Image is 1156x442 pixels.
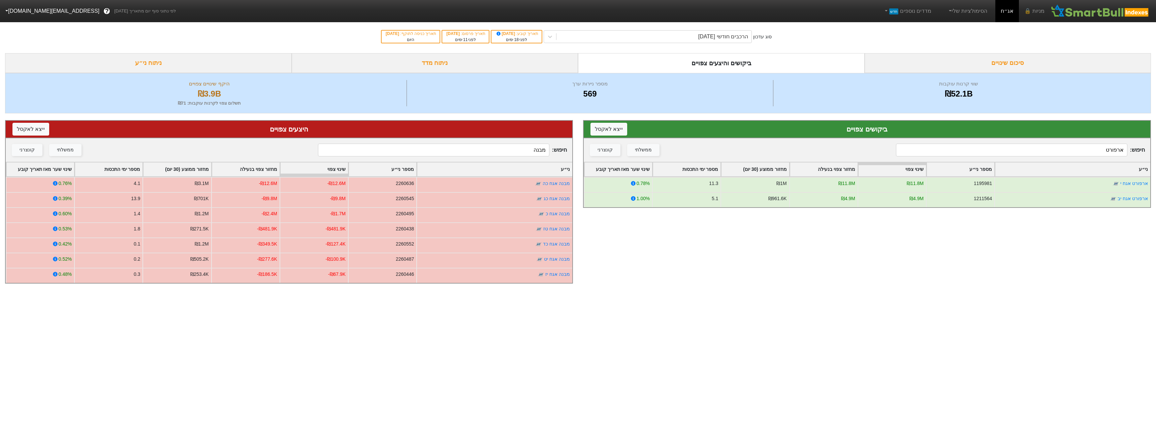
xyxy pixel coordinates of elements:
button: ממשלתי [49,144,82,156]
div: Toggle SortBy [75,162,142,176]
div: Toggle SortBy [212,162,280,176]
input: 96 רשומות... [896,144,1127,156]
div: סוג עדכון [753,33,772,40]
div: הרכבים חודשי [DATE] [698,33,748,41]
div: 1.4 [134,210,140,217]
div: ממשלתי [57,146,74,154]
div: -₪186.5K [257,271,277,278]
div: 0.42% [59,241,72,248]
div: 0.3 [134,271,140,278]
span: חדש [889,8,898,14]
span: היום [407,37,414,42]
div: 0.76% [59,180,72,187]
div: -₪12.6M [327,180,346,187]
div: 2260495 [396,210,414,217]
span: 18 [514,37,518,42]
div: ₪1M [776,180,786,187]
div: 4.1 [134,180,140,187]
div: Toggle SortBy [417,162,572,176]
div: Toggle SortBy [143,162,211,176]
div: 2260446 [396,271,414,278]
span: חיפוש : [318,144,567,156]
span: [DATE] [495,31,516,36]
div: 2260487 [396,256,414,263]
div: 0.60% [59,210,72,217]
a: מבנה אגח כד [543,241,570,247]
div: Toggle SortBy [721,162,789,176]
div: ₪271.5K [190,225,209,232]
div: ₪3.1M [195,180,209,187]
button: ייצא לאקסל [590,123,627,136]
div: -₪100.9K [325,256,346,263]
button: קונצרני [12,144,42,156]
div: 0.48% [59,271,72,278]
button: ייצא לאקסל [12,123,49,136]
div: ניתוח ני״ע [5,53,292,73]
div: 13.9 [131,195,140,202]
img: tase link [1113,180,1119,187]
div: ₪253.4K [190,271,209,278]
div: -₪67.9K [328,271,346,278]
div: Toggle SortBy [790,162,858,176]
img: tase link [536,226,542,232]
div: Toggle SortBy [6,162,74,176]
a: ארפורט אגח י [1120,181,1148,186]
a: מדדים נוספיםחדש [880,4,934,18]
div: קונצרני [20,146,35,154]
a: מבנה אגח טז [543,226,570,231]
div: 0.1 [134,241,140,248]
div: -₪2.4M [261,210,277,217]
div: ₪1.2M [195,241,209,248]
div: Toggle SortBy [927,162,994,176]
a: מבנה אגח כ [546,211,570,216]
span: [DATE] [386,31,400,36]
div: 2260545 [396,195,414,202]
div: -₪9.8M [261,195,277,202]
div: ביקושים והיצעים צפויים [578,53,865,73]
div: ₪4.9M [909,195,924,202]
button: קונצרני [590,144,620,156]
div: ממשלתי [635,146,652,154]
div: Toggle SortBy [653,162,720,176]
div: 1211564 [974,195,992,202]
div: 0.53% [59,225,72,232]
div: -₪1.7M [330,210,346,217]
img: tase link [538,271,544,278]
div: 11.3 [709,180,718,187]
span: לפי נתוני סוף יום מתאריך [DATE] [114,8,176,14]
div: קונצרני [598,146,613,154]
span: [DATE] [446,31,461,36]
div: -₪127.4K [325,241,346,248]
div: סיכום שינויים [865,53,1151,73]
div: לפני ימים [495,37,538,43]
div: -₪349.5K [257,241,277,248]
div: -₪12.6M [259,180,277,187]
div: לפני ימים [446,37,485,43]
button: ממשלתי [627,144,660,156]
div: -₪9.8M [330,195,346,202]
div: ₪505.2K [190,256,209,263]
div: -₪481.9K [325,225,346,232]
div: 0.2 [134,256,140,263]
div: 2260552 [396,241,414,248]
div: Toggle SortBy [584,162,652,176]
img: tase link [538,211,545,217]
a: מבנה אגח כה [543,181,570,186]
div: ₪961.6K [768,195,787,202]
div: 5.1 [712,195,718,202]
div: תאריך פרסום : [446,31,485,37]
span: חיפוש : [896,144,1145,156]
div: ₪11.8M [907,180,924,187]
div: תאריך כניסה לתוקף : [385,31,436,37]
span: 11 [463,37,468,42]
div: ₪3.9B [14,88,405,100]
div: ₪52.1B [775,88,1142,100]
a: ארפורט אגח יב [1118,196,1148,201]
div: 569 [409,88,772,100]
div: Toggle SortBy [858,162,926,176]
div: ₪4.9M [841,195,855,202]
div: 1195981 [974,180,992,187]
div: -₪481.9K [257,225,277,232]
div: תשלום צפוי לקרנות עוקבות : ₪71 [14,100,405,107]
img: tase link [535,180,542,187]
